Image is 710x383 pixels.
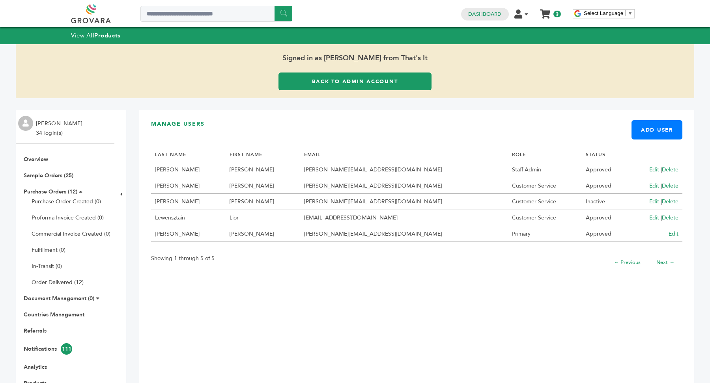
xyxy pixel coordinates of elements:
[614,259,641,266] a: ← Previous
[16,44,694,73] span: Signed in as [PERSON_NAME] from That's It
[630,210,682,226] td: |
[630,162,682,178] td: |
[151,254,215,263] p: Showing 1 through 5 of 5
[553,11,561,17] span: 3
[300,162,508,178] td: [PERSON_NAME][EMAIL_ADDRESS][DOMAIN_NAME]
[632,120,682,139] a: Add User
[508,194,582,210] td: Customer Service
[155,151,186,158] a: LAST NAME
[304,151,320,158] a: EMAIL
[630,178,682,194] td: |
[649,214,659,221] a: Edit
[18,116,33,131] img: profile.png
[669,230,678,238] a: Edit
[151,194,226,210] td: [PERSON_NAME]
[151,210,226,226] td: Lewensztain
[226,194,300,210] td: [PERSON_NAME]
[508,162,582,178] td: Staff Admin
[582,226,630,242] td: Approved
[32,214,104,221] a: Proforma Invoice Created (0)
[628,10,633,16] span: ▼
[24,172,73,179] a: Sample Orders (25)
[662,198,678,205] a: Delete
[468,11,501,18] a: Dashboard
[649,182,659,190] a: Edit
[226,178,300,194] td: [PERSON_NAME]
[226,226,300,242] td: [PERSON_NAME]
[582,210,630,226] td: Approved
[584,10,623,16] span: Select Language
[584,10,633,16] a: Select Language​
[300,210,508,226] td: [EMAIL_ADDRESS][DOMAIN_NAME]
[32,198,101,205] a: Purchase Order Created (0)
[94,32,120,39] strong: Products
[24,156,48,163] a: Overview
[24,188,77,195] a: Purchase Orders (12)
[300,226,508,242] td: [PERSON_NAME][EMAIL_ADDRESS][DOMAIN_NAME]
[32,246,65,254] a: Fulfillment (0)
[32,279,84,286] a: Order Delivered (12)
[656,259,674,266] a: Next →
[24,363,47,371] a: Analytics
[24,295,94,302] a: Document Management (0)
[541,7,550,15] a: My Cart
[24,327,47,335] a: Referrals
[300,178,508,194] td: [PERSON_NAME][EMAIL_ADDRESS][DOMAIN_NAME]
[36,119,88,138] li: [PERSON_NAME] - 34 login(s)
[582,178,630,194] td: Approved
[140,6,292,22] input: Search a product or brand...
[32,262,62,270] a: In-Transit (0)
[662,182,678,190] a: Delete
[662,166,678,173] a: Delete
[151,162,226,178] td: [PERSON_NAME]
[226,210,300,226] td: Lior
[508,210,582,226] td: Customer Service
[151,120,682,134] h3: Manage Users
[230,151,262,158] a: FIRST NAME
[71,32,121,39] a: View AllProducts
[630,194,682,210] td: |
[582,162,630,178] td: Approved
[278,73,432,90] a: Back to Admin Account
[24,311,84,318] a: Countries Management
[226,162,300,178] td: [PERSON_NAME]
[512,151,526,158] a: ROLE
[61,343,72,355] span: 111
[586,151,605,158] a: STATUS
[300,194,508,210] td: [PERSON_NAME][EMAIL_ADDRESS][DOMAIN_NAME]
[649,198,659,205] a: Edit
[662,214,678,221] a: Delete
[582,194,630,210] td: Inactive
[508,226,582,242] td: Primary
[24,345,72,353] a: Notifications111
[151,226,226,242] td: [PERSON_NAME]
[508,178,582,194] td: Customer Service
[649,166,659,173] a: Edit
[32,230,110,238] a: Commercial Invoice Created (0)
[151,178,226,194] td: [PERSON_NAME]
